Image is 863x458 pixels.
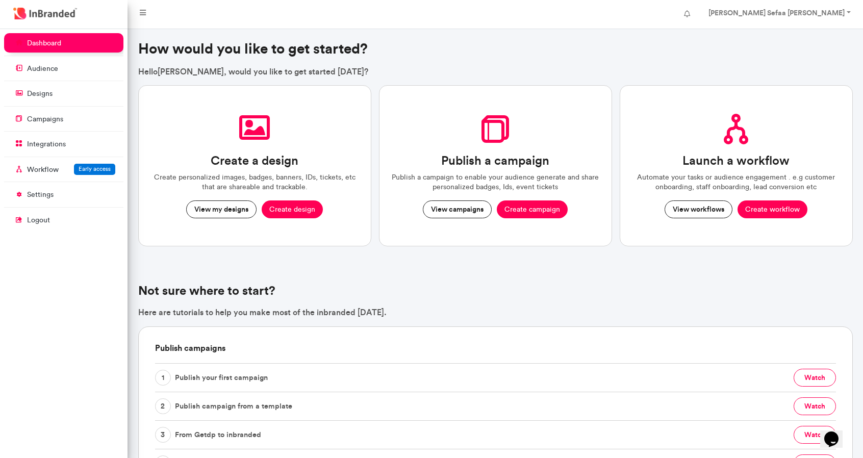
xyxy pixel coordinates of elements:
button: watch [794,369,836,387]
p: dashboard [27,38,61,48]
button: Create workflow [738,200,807,219]
a: designs [4,84,123,103]
button: Create design [262,200,323,219]
span: From Getdp to inbranded [175,427,261,443]
p: designs [27,89,53,99]
p: Hello [PERSON_NAME] , would you like to get started [DATE]? [138,66,853,77]
a: dashboard [4,33,123,53]
span: Publish your first campaign [175,370,268,386]
button: watch [794,426,836,444]
button: Create campaign [497,200,568,219]
span: Early access [79,165,111,172]
span: 2 [155,398,171,414]
h4: Not sure where to start? [138,284,853,298]
p: audience [27,64,58,74]
button: View workflows [665,200,732,219]
p: integrations [27,139,66,149]
a: WorkflowEarly access [4,160,123,179]
span: 3 [155,427,171,443]
p: campaigns [27,114,63,124]
h3: How would you like to get started? [138,40,853,58]
p: logout [27,215,50,225]
p: Automate your tasks or audience engagement . e.g customer onboarding, staff onboarding, lead conv... [632,172,840,192]
span: 1 [155,370,171,386]
p: Create personalized images, badges, banners, IDs, tickets, etc that are shareable and trackable. [151,172,359,192]
a: settings [4,185,123,204]
button: watch [794,397,836,415]
p: settings [27,190,54,200]
a: audience [4,59,123,78]
p: Here are tutorials to help you make most of the inbranded [DATE]. [138,307,853,318]
span: Publish campaign from a template [175,398,292,414]
h3: Launch a workflow [682,154,790,168]
p: Workflow [27,165,59,175]
a: campaigns [4,109,123,129]
h6: Publish campaigns [155,327,836,363]
a: [PERSON_NAME] Sefaa [PERSON_NAME] [698,4,859,24]
a: integrations [4,134,123,154]
h3: Create a design [211,154,298,168]
strong: [PERSON_NAME] Sefaa [PERSON_NAME] [708,8,845,17]
button: View campaigns [423,200,492,219]
h3: Publish a campaign [441,154,549,168]
iframe: chat widget [820,417,853,448]
button: View my designs [186,200,257,219]
img: InBranded Logo [11,5,80,22]
p: Publish a campaign to enable your audience generate and share personalized badges, Ids, event tic... [392,172,599,192]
